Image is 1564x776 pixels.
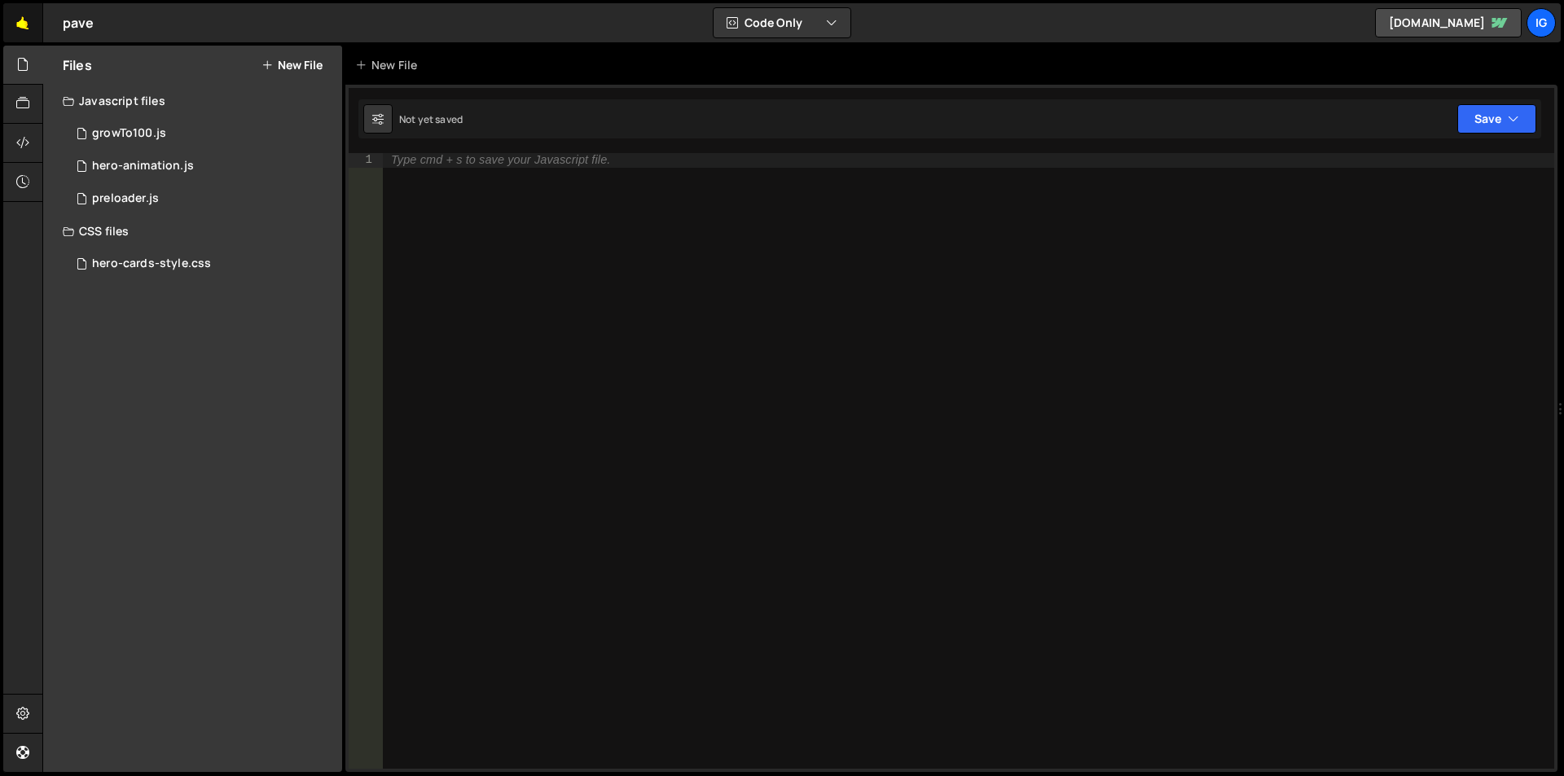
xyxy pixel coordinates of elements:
div: 16663/45449.js [63,150,342,182]
div: pave [63,13,94,33]
div: New File [355,57,424,73]
div: hero-animation.js [92,159,194,173]
div: 16663/45533.js [63,117,342,150]
div: Type cmd + s to save your Javascript file. [391,154,610,167]
a: [DOMAIN_NAME] [1375,8,1522,37]
div: 16663/45452.css [63,248,342,280]
div: hero-cards-style.css [92,256,211,271]
a: ig [1527,8,1556,37]
div: 1 [349,153,383,168]
button: New File [261,59,323,72]
div: 16663/45660.js [63,182,342,215]
a: 🤙 [3,3,43,42]
h2: Files [63,56,92,74]
div: preloader.js [92,191,159,206]
button: Code Only [714,8,850,37]
button: Save [1457,104,1536,134]
div: CSS files [43,215,342,248]
div: Not yet saved [399,112,463,126]
div: Javascript files [43,85,342,117]
div: growTo100.js [92,126,166,141]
